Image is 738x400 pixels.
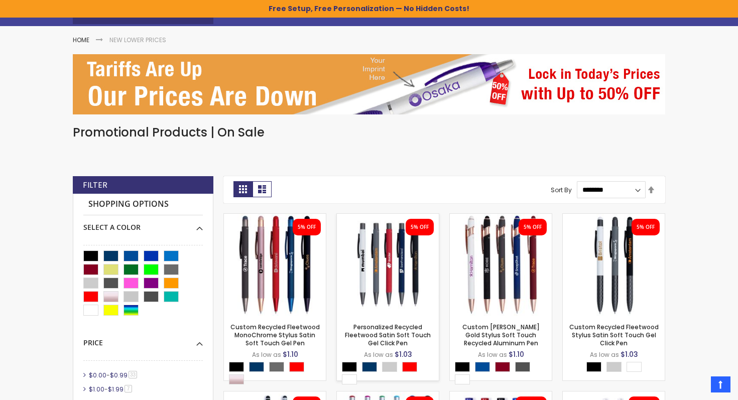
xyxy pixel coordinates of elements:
a: Custom [PERSON_NAME] Gold Stylus Soft Touch Recycled Aluminum Pen [462,323,540,347]
span: $0.00 [89,371,106,379]
span: As low as [478,350,507,359]
span: $1.10 [283,349,298,359]
div: Grey Light [606,362,622,372]
div: 5% OFF [298,224,316,231]
div: Gunmetal [515,362,530,372]
div: Grey [269,362,284,372]
iframe: Google Customer Reviews [655,373,738,400]
a: Personalized Copper Penny Stylus Satin Soft Touch Click Metal Pen [224,391,326,399]
div: Red [289,362,304,372]
a: Customized Dry Erase Fine Tip Permanent Marker - Full Color Imprint [563,391,665,399]
div: Grey Light [382,362,397,372]
div: Burgundy [495,362,510,372]
strong: Shopping Options [83,194,203,215]
img: Custom Recycled Fleetwood MonoChrome Stylus Satin Soft Touch Gel Pen [224,214,326,316]
div: Red [402,362,417,372]
a: Promo Dry Erase No Roll Marker - Full Color Imprint [450,391,552,399]
img: New Lower Prices [73,54,665,114]
div: Select A Color [455,362,552,387]
div: Select A Color [83,215,203,232]
div: White [455,374,470,384]
span: As low as [252,350,281,359]
a: $1.00-$1.997 [86,385,136,393]
div: Black [455,362,470,372]
div: Black [229,362,244,372]
div: Black [342,362,357,372]
a: Home [73,36,89,44]
a: Custom Lexi Rose Gold Stylus Soft Touch Recycled Aluminum Pen [450,213,552,222]
span: 33 [129,371,137,378]
strong: Filter [83,180,107,191]
a: Eco Maddie Recycled Plastic Gel Click Pen [337,391,439,399]
div: Rose Gold [229,374,244,384]
span: $1.03 [395,349,412,359]
div: Navy Blue [249,362,264,372]
div: 5% OFF [524,224,542,231]
span: $0.99 [110,371,128,379]
a: Personalized Recycled Fleetwood Satin Soft Touch Gel Click Pen [337,213,439,222]
div: 5% OFF [411,224,429,231]
a: $0.00-$0.9933 [86,371,141,379]
img: Custom Lexi Rose Gold Stylus Soft Touch Recycled Aluminum Pen [450,214,552,316]
img: Custom Recycled Fleetwood Stylus Satin Soft Touch Gel Click Pen [563,214,665,316]
a: Custom Recycled Fleetwood Stylus Satin Soft Touch Gel Click Pen [563,213,665,222]
span: $1.10 [509,349,524,359]
div: 5% OFF [637,224,655,231]
div: Navy Blue [362,362,377,372]
div: White [627,362,642,372]
label: Sort By [551,185,572,194]
div: Select A Color [342,362,439,387]
a: Personalized Recycled Fleetwood Satin Soft Touch Gel Click Pen [345,323,431,347]
div: Select A Color [229,362,326,387]
div: Price [83,331,203,348]
a: Custom Recycled Fleetwood Stylus Satin Soft Touch Gel Click Pen [569,323,659,347]
div: White [342,374,357,384]
div: Black [586,362,601,372]
span: $1.00 [89,385,104,393]
div: Select A Color [586,362,647,374]
a: Custom Recycled Fleetwood MonoChrome Stylus Satin Soft Touch Gel Pen [224,213,326,222]
span: $1.99 [108,385,124,393]
span: 7 [125,385,132,392]
h1: Promotional Products | On Sale [73,124,665,141]
span: $1.03 [621,349,638,359]
strong: Grid [233,181,253,197]
img: Personalized Recycled Fleetwood Satin Soft Touch Gel Click Pen [337,214,439,316]
strong: New Lower Prices [109,36,166,44]
div: Dark Blue [475,362,490,372]
span: As low as [590,350,619,359]
a: Custom Recycled Fleetwood MonoChrome Stylus Satin Soft Touch Gel Pen [230,323,320,347]
span: As low as [364,350,393,359]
